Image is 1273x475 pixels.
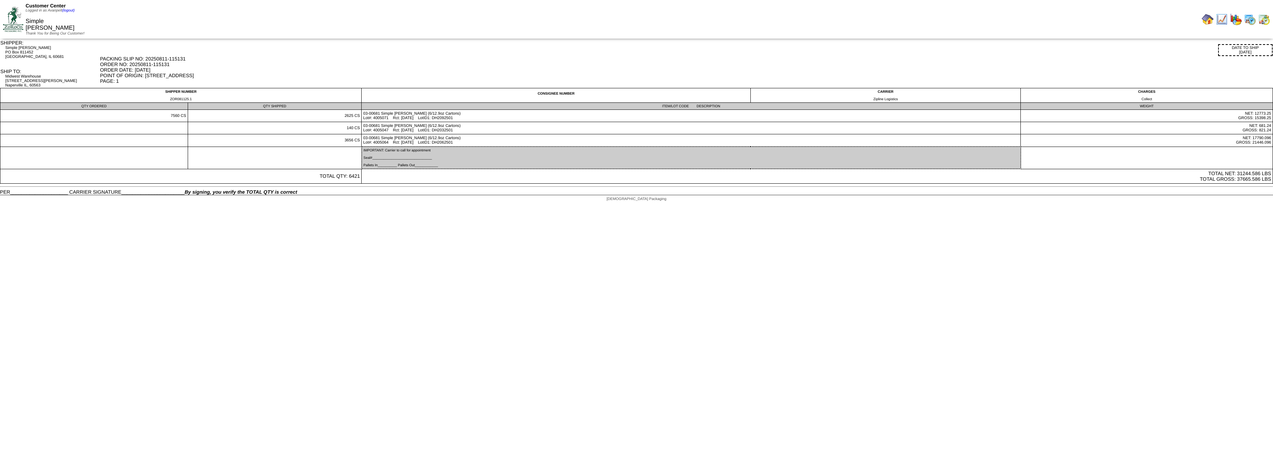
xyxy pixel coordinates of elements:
img: ZoRoCo_Logo(Green%26Foil)%20jpg.webp [3,7,23,32]
img: calendarprod.gif [1244,13,1256,25]
td: CONSIGNEE NUMBER [362,88,751,103]
td: IMPORTANT: Carrier to call for appointment Seal#_______________________________ Pallets In_______... [362,147,1021,169]
td: 03-00681 Simple [PERSON_NAME] (6/12.9oz Cartons) Lot#: 4005064 Rct: [DATE] LotID1: DH2062501 [362,134,1021,147]
td: NET: 17790.096 GROSS: 21446.096 [1021,134,1273,147]
td: CARRIER [750,88,1020,103]
td: NET: 681.24 GROSS: 821.24 [1021,122,1273,134]
span: Simple [PERSON_NAME] [26,18,75,31]
div: PACKING SLIP NO: 20250811-115131 ORDER NO: 20250811-115131 ORDER DATE: [DATE] POINT OF ORIGIN: [S... [100,56,1273,84]
img: graph.gif [1230,13,1242,25]
a: (logout) [62,9,75,13]
td: 03-00681 Simple [PERSON_NAME] (6/12.9oz Cartons) Lot#: 4005047 Rct: [DATE] LotID1: DH2032501 [362,122,1021,134]
td: QTY SHIPPED [188,103,362,110]
td: CHARGES [1021,88,1273,103]
td: 2625 CS [188,110,362,122]
span: By signing, you verify the TOTAL QTY is correct [185,189,297,195]
td: SHIPPER NUMBER [0,88,362,103]
div: Midwest Warehouse [STREET_ADDRESS][PERSON_NAME] Naperville IL, 60563 [5,74,99,88]
td: 3656 CS [188,134,362,147]
img: home.gif [1202,13,1214,25]
td: ITEM/LOT CODE DESCRIPTION [362,103,1021,110]
span: [DEMOGRAPHIC_DATA] Packaging [606,197,666,201]
span: Thank You for Being Our Customer! [26,32,85,36]
td: TOTAL NET: 31244.586 LBS TOTAL GROSS: 37665.586 LBS [362,169,1273,184]
img: line_graph.gif [1216,13,1228,25]
td: WEIGHT [1021,103,1273,110]
div: ZOR081125.1 [2,97,360,101]
td: 140 CS [188,122,362,134]
td: 7560 CS [0,110,188,122]
div: DATE TO SHIP [DATE] [1218,44,1273,56]
td: TOTAL QTY: 6421 [0,169,362,184]
span: Customer Center [26,3,66,9]
div: Simple [PERSON_NAME] PO Box 811452 [GEOGRAPHIC_DATA], IL 60681 [5,46,99,59]
img: calendarinout.gif [1258,13,1270,25]
div: SHIPPER: [0,40,99,46]
td: QTY ORDERED [0,103,188,110]
td: NET: 12773.25 GROSS: 15398.25 [1021,110,1273,122]
div: SHIP TO: [0,69,99,74]
td: 03-00681 Simple [PERSON_NAME] (6/12.9oz Cartons) Lot#: 4005071 Rct: [DATE] LotID1: DH2092501 [362,110,1021,122]
div: Zipline Logistics [752,97,1019,101]
span: Logged in as Avanpelt [26,9,75,13]
div: Collect [1022,97,1271,101]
